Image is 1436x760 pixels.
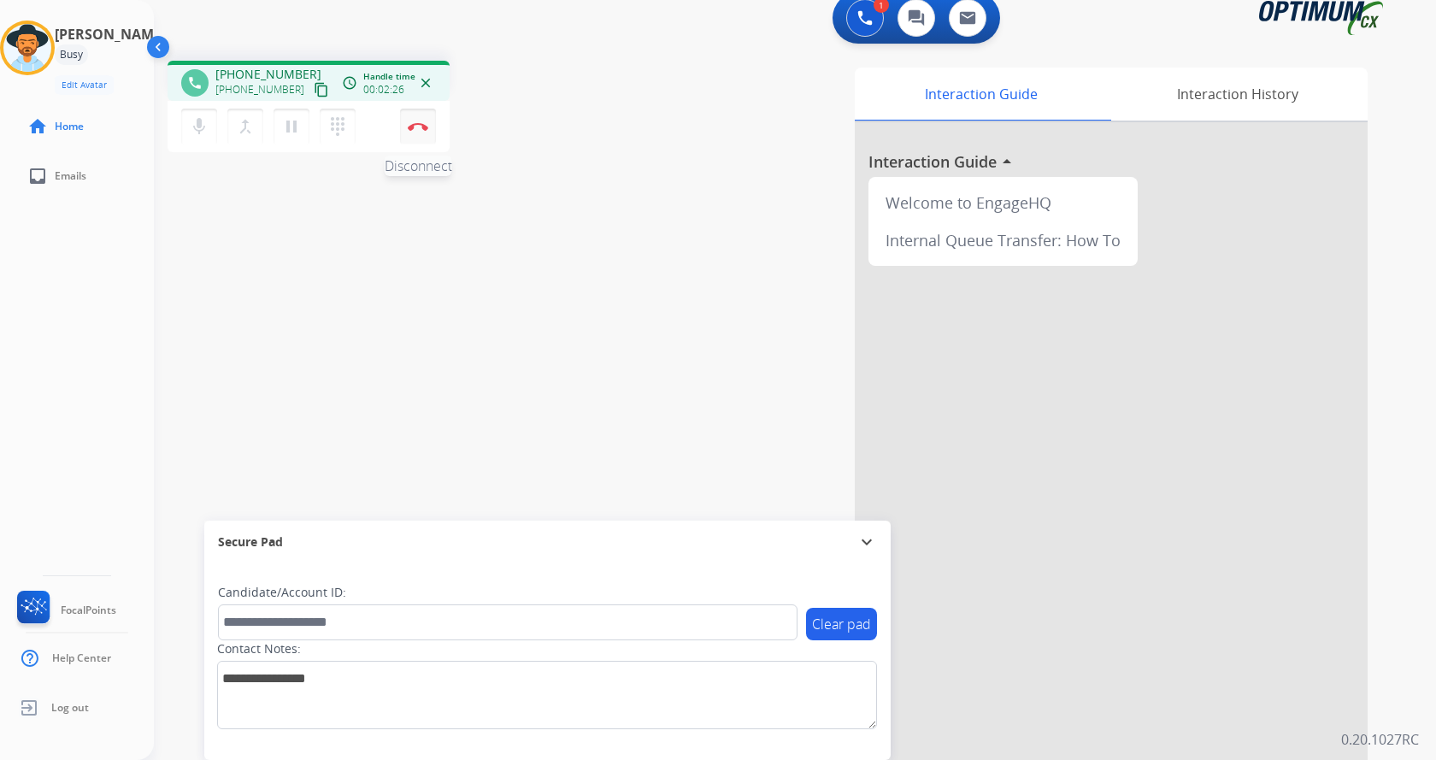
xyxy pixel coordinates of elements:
span: 00:02:26 [363,83,404,97]
button: Disconnect [400,109,436,144]
button: Clear pad [806,608,877,640]
label: Contact Notes: [217,640,301,657]
mat-icon: phone [187,75,203,91]
span: Log out [51,701,89,715]
label: Candidate/Account ID: [218,584,346,601]
span: [PHONE_NUMBER] [215,83,304,97]
mat-icon: mic [189,116,209,137]
mat-icon: access_time [342,75,357,91]
a: FocalPoints [14,591,116,630]
span: Secure Pad [218,533,283,551]
p: 0.20.1027RC [1341,729,1419,750]
mat-icon: expand_more [856,532,877,552]
span: Home [55,120,84,133]
span: [PHONE_NUMBER] [215,66,321,83]
h3: [PERSON_NAME] [55,24,166,44]
mat-icon: dialpad [327,116,348,137]
span: FocalPoints [61,604,116,617]
mat-icon: pause [281,116,302,137]
div: Interaction History [1107,68,1368,121]
span: Emails [55,169,86,183]
span: Disconnect [385,156,452,176]
mat-icon: merge_type [235,116,256,137]
mat-icon: inbox [27,166,48,186]
mat-icon: home [27,116,48,137]
mat-icon: content_copy [314,82,329,97]
div: Busy [55,44,88,65]
img: avatar [3,24,51,72]
div: Internal Queue Transfer: How To [875,221,1131,259]
span: Handle time [363,70,415,83]
button: Edit Avatar [55,75,114,95]
span: Help Center [52,651,111,665]
mat-icon: close [418,75,433,91]
img: control [408,122,428,131]
div: Interaction Guide [855,68,1107,121]
div: Welcome to EngageHQ [875,184,1131,221]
